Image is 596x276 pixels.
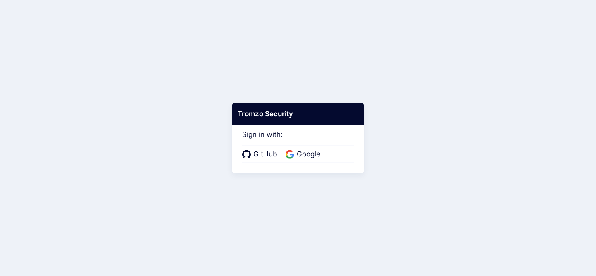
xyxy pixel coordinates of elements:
[286,149,323,160] a: Google
[242,149,280,160] a: GitHub
[294,149,323,160] span: Google
[251,149,280,160] span: GitHub
[232,103,364,125] div: Tromzo Security
[242,119,354,163] div: Sign in with:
